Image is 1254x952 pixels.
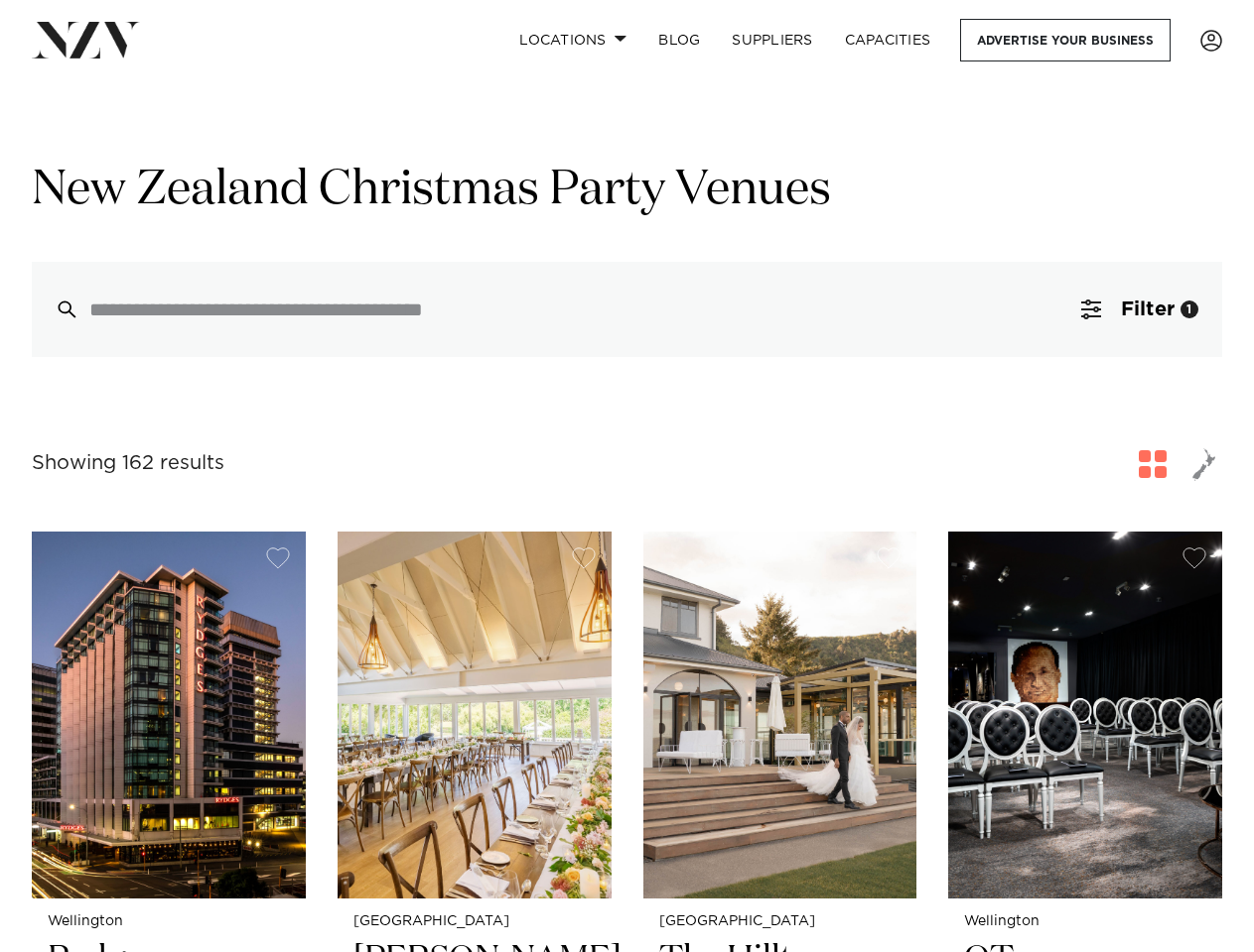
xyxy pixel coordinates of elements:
[642,19,716,61] a: BLOG
[1057,262,1222,357] button: Filter1
[32,160,1222,222] h1: New Zealand Christmas Party Venues
[48,914,290,929] small: Wellington
[1181,300,1198,318] div: 1
[829,19,947,61] a: Capacities
[716,19,828,61] a: SUPPLIERS
[32,22,140,58] img: nzv-logo.png
[32,448,224,479] div: Showing 162 results
[503,19,642,61] a: Locations
[960,19,1171,61] a: Advertise your business
[964,914,1206,929] small: Wellington
[659,914,902,929] small: [GEOGRAPHIC_DATA]
[353,914,596,929] small: [GEOGRAPHIC_DATA]
[1121,299,1175,319] span: Filter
